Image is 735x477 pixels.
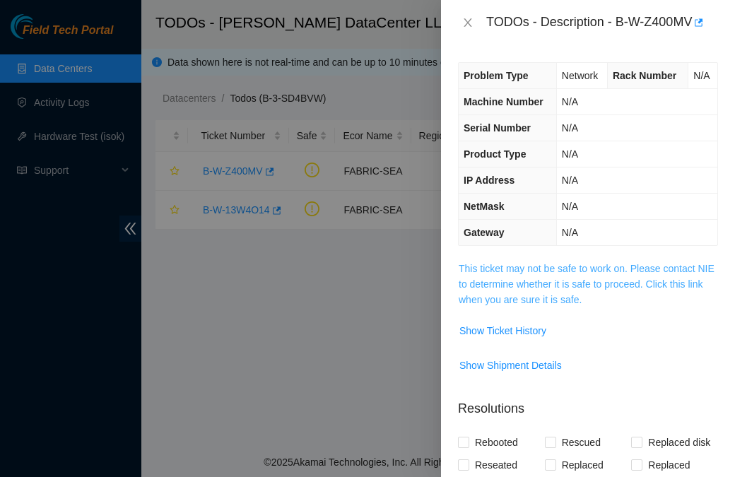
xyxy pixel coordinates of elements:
span: Replaced disk [642,431,716,454]
div: TODOs - Description - B-W-Z400MV [486,11,718,34]
span: Serial Number [464,122,531,134]
span: N/A [562,227,578,238]
span: N/A [562,175,578,186]
button: Close [458,16,478,30]
span: NetMask [464,201,505,212]
span: N/A [562,122,578,134]
p: Resolutions [458,388,718,418]
button: Show Shipment Details [459,354,563,377]
span: Machine Number [464,96,543,107]
span: Show Shipment Details [459,358,562,373]
span: N/A [562,201,578,212]
span: Problem Type [464,70,529,81]
span: Rebooted [469,431,524,454]
span: N/A [562,148,578,160]
span: close [462,17,474,28]
span: N/A [693,70,710,81]
span: N/A [562,96,578,107]
span: IP Address [464,175,514,186]
span: Show Ticket History [459,323,546,338]
span: Network [562,70,598,81]
span: Rack Number [613,70,676,81]
a: This ticket may not be safe to work on. Please contact NIE to determine whether it is safe to pro... [459,263,715,305]
span: Rescued [556,431,606,454]
span: Gateway [464,227,505,238]
span: Product Type [464,148,526,160]
button: Show Ticket History [459,319,547,342]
